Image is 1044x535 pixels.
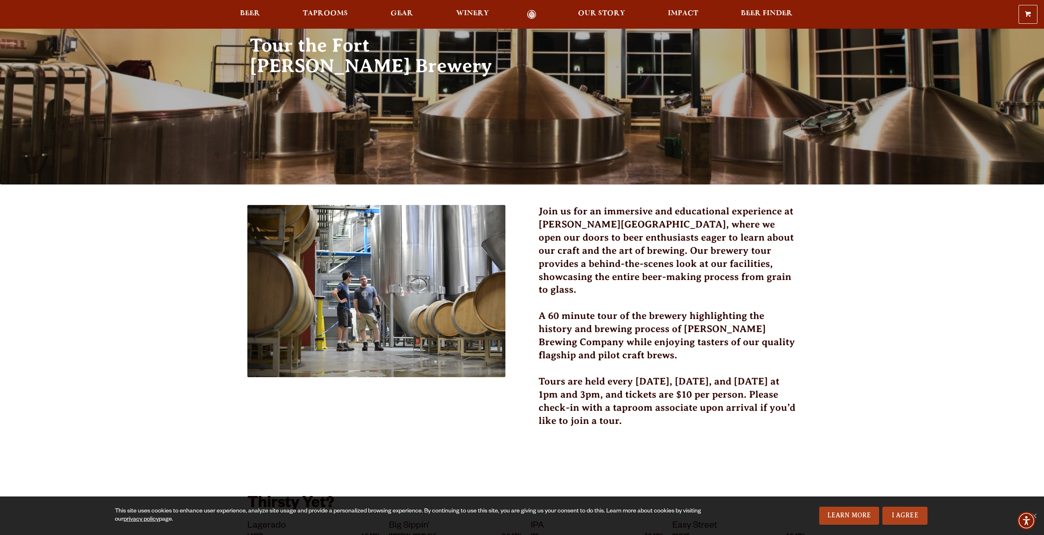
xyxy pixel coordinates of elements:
h3: Join us for an immersive and educational experience at [PERSON_NAME][GEOGRAPHIC_DATA], where we o... [539,205,797,306]
div: This site uses cookies to enhance user experience, analyze site usage and provide a personalized ... [115,508,717,524]
span: Beer Finder [741,10,793,17]
h2: Tour the Fort [PERSON_NAME] Brewery [250,35,506,76]
a: Odell Home [516,10,547,19]
a: Learn More [819,507,880,525]
div: Accessibility Menu [1017,512,1035,530]
a: privacy policy [123,517,159,523]
span: Beer [240,10,260,17]
a: Winery [451,10,494,19]
a: Beer Finder [736,10,798,19]
span: Impact [668,10,698,17]
a: Impact [662,10,704,19]
span: Winery [456,10,489,17]
h3: A 60 minute tour of the brewery highlighting the history and brewing process of [PERSON_NAME] Bre... [539,310,797,372]
h3: Tours are held every [DATE], [DATE], and [DATE] at 1pm and 3pm, and tickets are $10 per person. P... [539,375,797,437]
a: Taprooms [297,10,353,19]
a: Gear [385,10,418,19]
a: Beer [235,10,265,19]
span: Our Story [578,10,625,17]
img: 51296704916_1a94a6d996_c [247,205,506,377]
a: I Agree [882,507,927,525]
span: Gear [391,10,413,17]
a: Our Story [573,10,631,19]
h3: Thirsty Yet? [247,494,797,519]
span: Taprooms [303,10,348,17]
